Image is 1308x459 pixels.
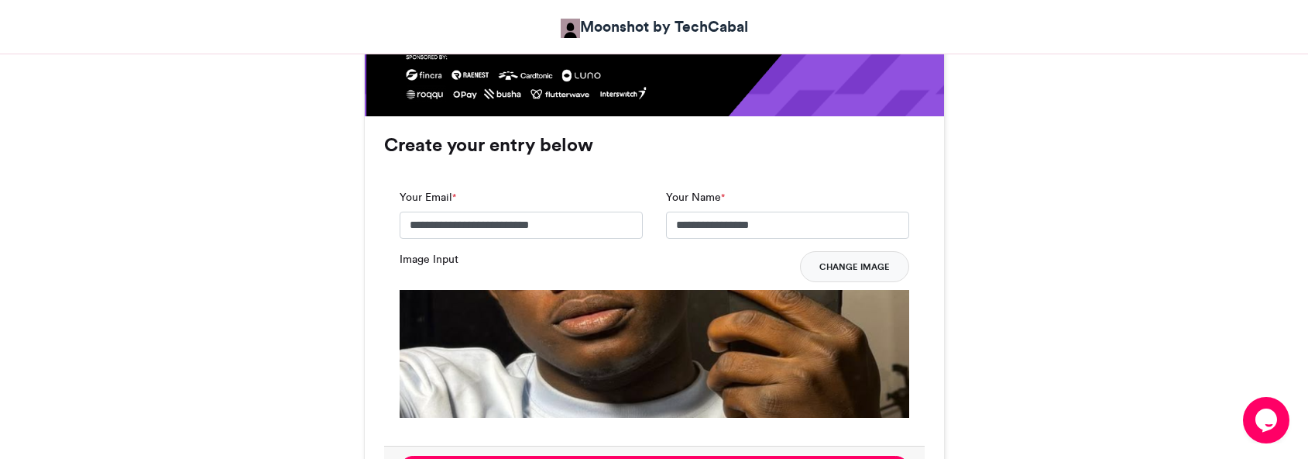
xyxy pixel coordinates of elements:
h3: Create your entry below [384,136,925,154]
label: Your Name [666,189,725,205]
label: Image Input [400,251,458,267]
label: Your Email [400,189,456,205]
a: Moonshot by TechCabal [561,16,748,38]
img: Moonshot by TechCabal [561,19,580,38]
button: Change Image [800,251,909,282]
iframe: chat widget [1243,397,1293,443]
